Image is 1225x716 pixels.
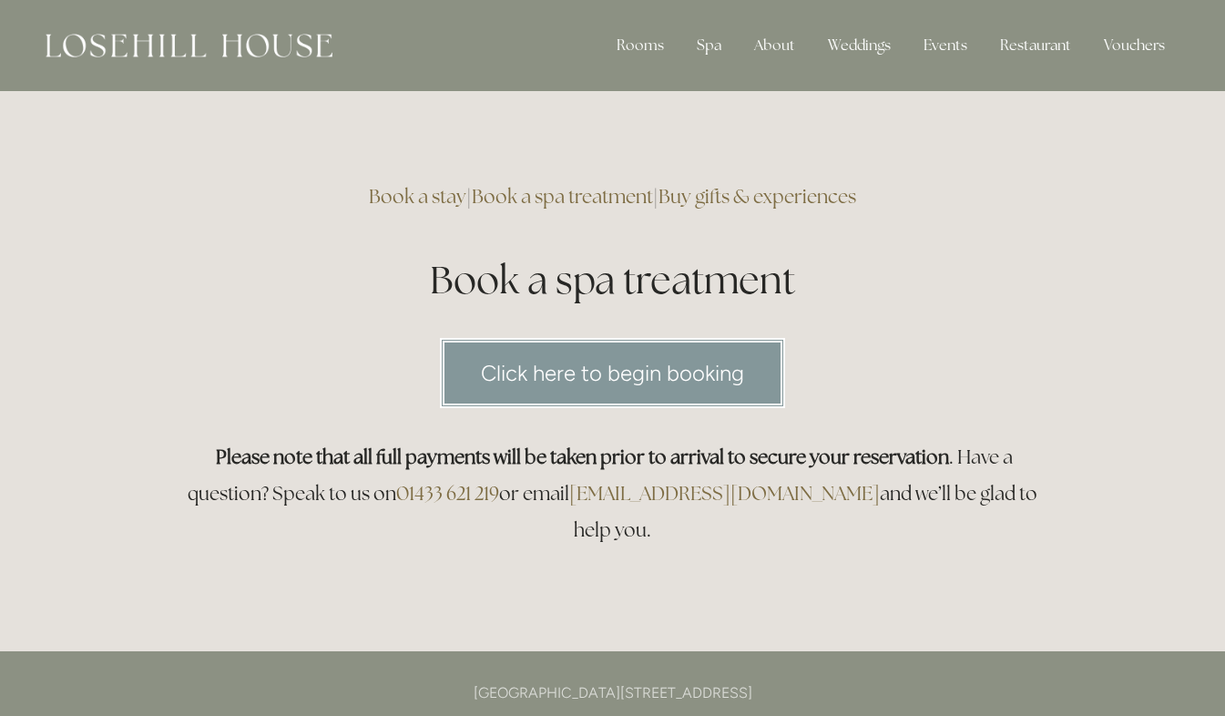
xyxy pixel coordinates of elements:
h1: Book a spa treatment [178,253,1048,307]
a: Click here to begin booking [440,338,785,408]
div: Spa [682,27,736,64]
div: Restaurant [985,27,1086,64]
a: [EMAIL_ADDRESS][DOMAIN_NAME] [569,481,880,506]
a: Book a spa treatment [472,184,653,209]
div: Rooms [602,27,679,64]
div: Events [909,27,982,64]
a: 01433 621 219 [396,481,499,506]
a: Vouchers [1089,27,1179,64]
img: Losehill House [46,34,332,57]
a: Buy gifts & experiences [658,184,856,209]
a: Book a stay [369,184,466,209]
p: [GEOGRAPHIC_DATA][STREET_ADDRESS] [178,680,1048,705]
strong: Please note that all full payments will be taken prior to arrival to secure your reservation [216,445,949,469]
div: Weddings [813,27,905,64]
h3: . Have a question? Speak to us on or email and we’ll be glad to help you. [178,439,1048,548]
h3: | | [178,179,1048,215]
div: About [740,27,810,64]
